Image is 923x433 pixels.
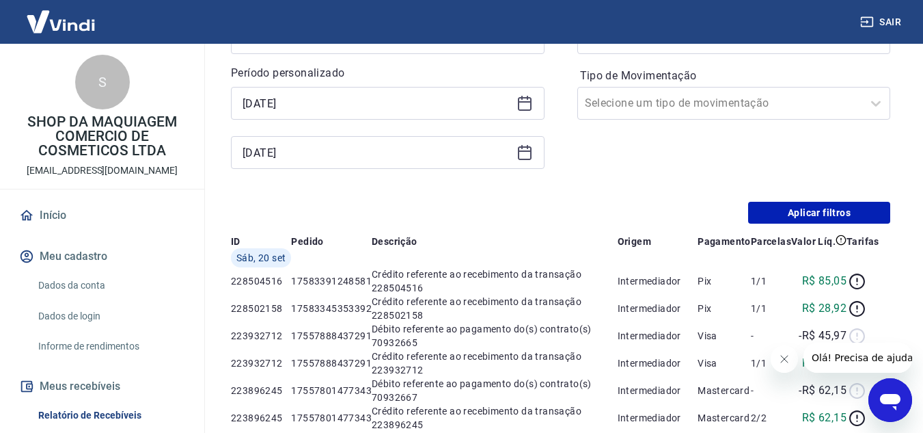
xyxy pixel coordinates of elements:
[372,295,618,322] p: Crédito referente ao recebimento da transação 228502158
[748,202,890,224] button: Aplicar filtros
[618,356,698,370] p: Intermediador
[698,235,751,248] p: Pagamento
[33,332,188,360] a: Informe de rendimentos
[698,384,751,397] p: Mastercard
[698,411,751,425] p: Mastercard
[75,55,130,109] div: S
[291,356,372,370] p: 17557888437291
[698,274,751,288] p: Pix
[291,302,372,315] p: 17583345353392
[291,411,372,425] p: 17557801477343
[771,345,798,373] iframe: Fechar mensagem
[372,235,417,248] p: Descrição
[751,356,791,370] p: 1/1
[372,322,618,350] p: Débito referente ao pagamento do(s) contrato(s) 70932665
[372,377,618,404] p: Débito referente ao pagamento do(s) contrato(s) 70932667
[698,356,751,370] p: Visa
[231,274,291,288] p: 228504516
[791,235,836,248] p: Valor Líq.
[372,404,618,432] p: Crédito referente ao recebimento da transação 223896245
[243,93,511,114] input: Data inicial
[751,329,791,343] p: -
[751,384,791,397] p: -
[802,300,846,317] p: R$ 28,92
[751,411,791,425] p: 2/2
[291,384,372,397] p: 17557801477343
[372,350,618,377] p: Crédito referente ao recebimento da transação 223932712
[16,1,105,42] img: Vindi
[231,65,545,81] p: Período personalizado
[16,200,188,231] a: Início
[33,302,188,330] a: Dados de login
[799,328,846,344] p: -R$ 45,97
[16,241,188,272] button: Meu cadastro
[243,142,511,163] input: Data final
[751,235,791,248] p: Parcelas
[846,235,879,248] p: Tarifas
[618,302,698,315] p: Intermediador
[618,384,698,397] p: Intermediador
[799,382,846,399] p: -R$ 62,15
[698,329,751,343] p: Visa
[618,411,698,425] p: Intermediador
[802,273,846,289] p: R$ 85,05
[802,410,846,426] p: R$ 62,15
[291,235,323,248] p: Pedido
[868,378,912,422] iframe: Botão para abrir a janela de mensagens
[618,274,698,288] p: Intermediador
[803,343,912,373] iframe: Mensagem da empresa
[618,235,651,248] p: Origem
[27,163,178,178] p: [EMAIL_ADDRESS][DOMAIN_NAME]
[11,115,193,158] p: SHOP DA MAQUIAGEM COMERCIO DE COSMETICOS LTDA
[580,68,888,84] label: Tipo de Movimentação
[236,251,286,265] span: Sáb, 20 set
[8,10,115,21] span: Olá! Precisa de ajuda?
[231,384,291,397] p: 223896245
[857,10,907,35] button: Sair
[751,274,791,288] p: 1/1
[291,329,372,343] p: 17557888437291
[33,402,188,430] a: Relatório de Recebíveis
[618,329,698,343] p: Intermediador
[33,272,188,300] a: Dados da conta
[231,235,240,248] p: ID
[372,267,618,295] p: Crédito referente ao recebimento da transação 228504516
[231,356,291,370] p: 223932712
[231,329,291,343] p: 223932712
[231,411,291,425] p: 223896245
[751,302,791,315] p: 1/1
[698,302,751,315] p: Pix
[291,274,372,288] p: 17583391248581
[231,302,291,315] p: 228502158
[16,371,188,402] button: Meus recebíveis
